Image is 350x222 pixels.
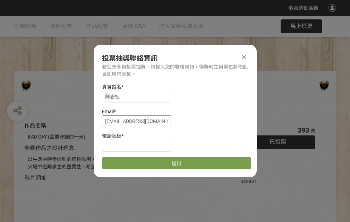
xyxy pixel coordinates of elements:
span: 作品投票 [86,23,108,29]
span: 參賽作品之設計理念 [24,145,74,151]
a: 作品投票 [86,16,108,37]
span: 活動 Q&A [122,23,145,29]
button: 送出 [102,157,251,169]
div: BAD DAY (需要守護的一天) [28,133,220,141]
span: Email [102,109,114,114]
button: 馬上投票 [281,19,322,33]
div: 若您想參與投票抽獎，請輸入您的聯絡資訊，得獎時主辦單位將依此資訊與您聯繫。 [102,63,248,78]
span: 393 [298,126,309,134]
a: 最新公告 [50,16,72,37]
a: 活動 Q&A [122,16,145,37]
span: 影片網址 [24,175,46,181]
span: 比賽說明 [14,23,36,29]
a: 防火宣導免費資源 [159,16,204,37]
div: 以生活中時常遇到的經驗為例，透過對比的方式宣傳住宅用火災警報器、家庭逃生計畫及火場中避難求生的重要性，希望透過趣味的短影音讓更多人認識到更多的防火觀念。 [28,156,220,170]
span: 已投票 [270,139,286,145]
a: 比賽說明 [14,16,36,37]
div: 投票抽獎聯絡資訊 [102,53,248,63]
span: 電話號碼 [102,133,121,139]
span: 作品名稱 [24,122,46,129]
span: 防火宣導免費資源 [159,23,204,29]
span: 票 [310,128,315,134]
span: 最新公告 [50,23,72,29]
iframe: Facebook Share [259,171,293,178]
span: 收藏這個活動 [289,5,318,11]
span: 真實姓名 [102,84,121,90]
span: 馬上投票 [290,23,313,29]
